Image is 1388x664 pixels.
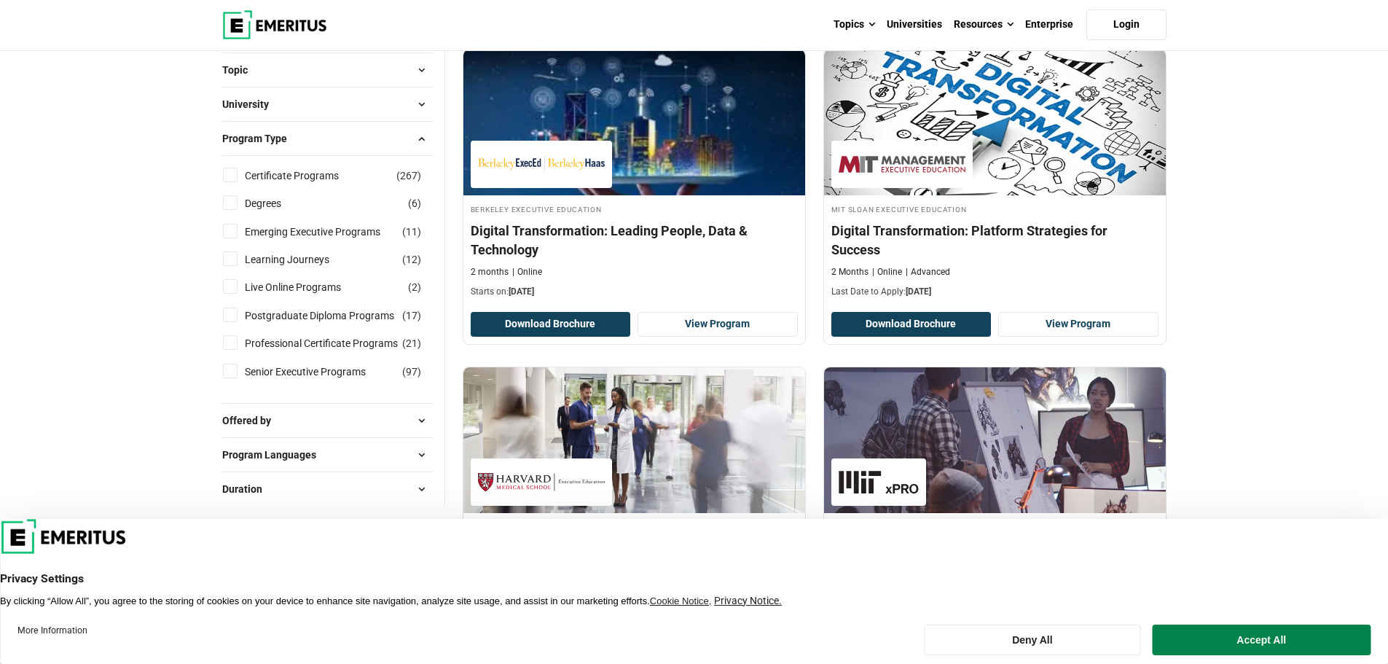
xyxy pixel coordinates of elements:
[406,226,417,238] span: 11
[245,279,370,295] a: Live Online Programs
[463,367,805,605] a: Digital Transformation Course by Harvard Medical School Executive Education - August 28, 2025 Har...
[402,224,421,240] span: ( )
[406,337,417,349] span: 21
[402,251,421,267] span: ( )
[222,413,283,429] span: Offered by
[471,266,509,278] p: 2 months
[245,308,423,324] a: Postgraduate Diploma Programs
[463,367,805,513] img: Leading Digital Transformation in Health Care | Online Digital Transformation Course
[222,478,433,500] button: Duration
[839,148,965,181] img: MIT Sloan Executive Education
[402,364,421,380] span: ( )
[222,93,433,115] button: University
[831,222,1158,258] h4: Digital Transformation: Platform Strategies for Success
[245,364,395,380] a: Senior Executive Programs
[463,50,805,305] a: Digital Transformation Course by Berkeley Executive Education - August 28, 2025 Berkeley Executiv...
[402,308,421,324] span: ( )
[831,203,1158,215] h4: MIT Sloan Executive Education
[406,310,417,321] span: 17
[408,195,421,211] span: ( )
[245,224,409,240] a: Emerging Executive Programs
[478,466,605,499] img: Harvard Medical School Executive Education
[998,312,1158,337] a: View Program
[222,96,281,112] span: University
[222,410,433,431] button: Offered by
[245,335,427,351] a: Professional Certificate Programs
[406,366,417,378] span: 97
[222,62,259,78] span: Topic
[831,266,869,278] p: 2 Months
[471,203,798,215] h4: Berkeley Executive Education
[824,50,1166,305] a: Digital Transformation Course by MIT Sloan Executive Education - August 28, 2025 MIT Sloan Execut...
[478,148,605,181] img: Berkeley Executive Education
[222,444,433,466] button: Program Languages
[831,286,1158,298] p: Last Date to Apply:
[831,312,992,337] button: Download Brochure
[906,266,950,278] p: Advanced
[471,312,631,337] button: Download Brochure
[245,195,310,211] a: Degrees
[408,279,421,295] span: ( )
[396,168,421,184] span: ( )
[471,222,798,258] h4: Digital Transformation: Leading People, Data & Technology
[824,367,1166,605] a: Technology Course by MIT xPRO - August 28, 2025 MIT xPRO MIT xPRO Professional Certificate in Gam...
[824,367,1166,513] img: Professional Certificate in Game Design | Online Technology Course
[400,170,417,181] span: 267
[406,254,417,265] span: 12
[1086,9,1167,40] a: Login
[412,281,417,293] span: 2
[463,50,805,195] img: Digital Transformation: Leading People, Data & Technology | Online Digital Transformation Course
[906,286,931,297] span: [DATE]
[412,198,417,209] span: 6
[839,466,919,499] img: MIT xPRO
[245,251,358,267] a: Learning Journeys
[222,481,274,497] span: Duration
[824,50,1166,195] img: Digital Transformation: Platform Strategies for Success | Online Digital Transformation Course
[509,286,534,297] span: [DATE]
[222,447,328,463] span: Program Languages
[222,130,299,147] span: Program Type
[872,266,902,278] p: Online
[512,266,542,278] p: Online
[222,59,433,81] button: Topic
[402,335,421,351] span: ( )
[471,286,798,298] p: Starts on:
[245,168,368,184] a: Certificate Programs
[222,128,433,149] button: Program Type
[638,312,798,337] a: View Program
